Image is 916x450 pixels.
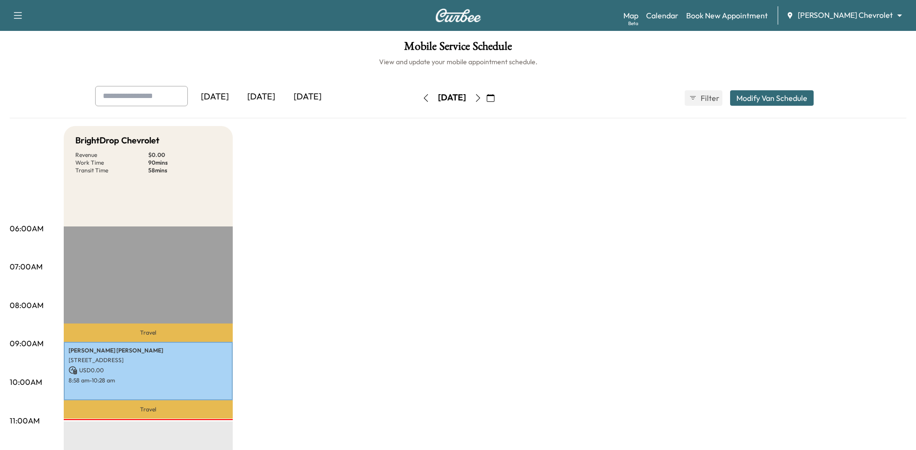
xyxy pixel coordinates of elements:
div: [DATE] [438,92,466,104]
p: 10:00AM [10,376,42,388]
p: 07:00AM [10,261,42,272]
span: [PERSON_NAME] Chevrolet [798,10,893,21]
div: [DATE] [192,86,238,108]
p: Travel [64,400,233,419]
p: 8:58 am - 10:28 am [69,377,228,384]
p: 06:00AM [10,223,43,234]
p: 11:00AM [10,415,40,426]
div: [DATE] [284,86,331,108]
button: Modify Van Schedule [730,90,814,106]
p: $ 0.00 [148,151,221,159]
p: Work Time [75,159,148,167]
p: Transit Time [75,167,148,174]
span: Filter [701,92,718,104]
p: 58 mins [148,167,221,174]
a: Calendar [646,10,678,21]
h5: BrightDrop Chevrolet [75,134,159,147]
div: Beta [628,20,638,27]
p: USD 0.00 [69,366,228,375]
a: Book New Appointment [686,10,768,21]
p: [STREET_ADDRESS] [69,356,228,364]
p: Travel [64,323,233,342]
p: 09:00AM [10,337,43,349]
img: Curbee Logo [435,9,481,22]
h6: View and update your mobile appointment schedule. [10,57,906,67]
a: MapBeta [623,10,638,21]
p: Revenue [75,151,148,159]
h1: Mobile Service Schedule [10,41,906,57]
button: Filter [685,90,722,106]
p: 08:00AM [10,299,43,311]
p: [PERSON_NAME] [PERSON_NAME] [69,347,228,354]
div: [DATE] [238,86,284,108]
p: 90 mins [148,159,221,167]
